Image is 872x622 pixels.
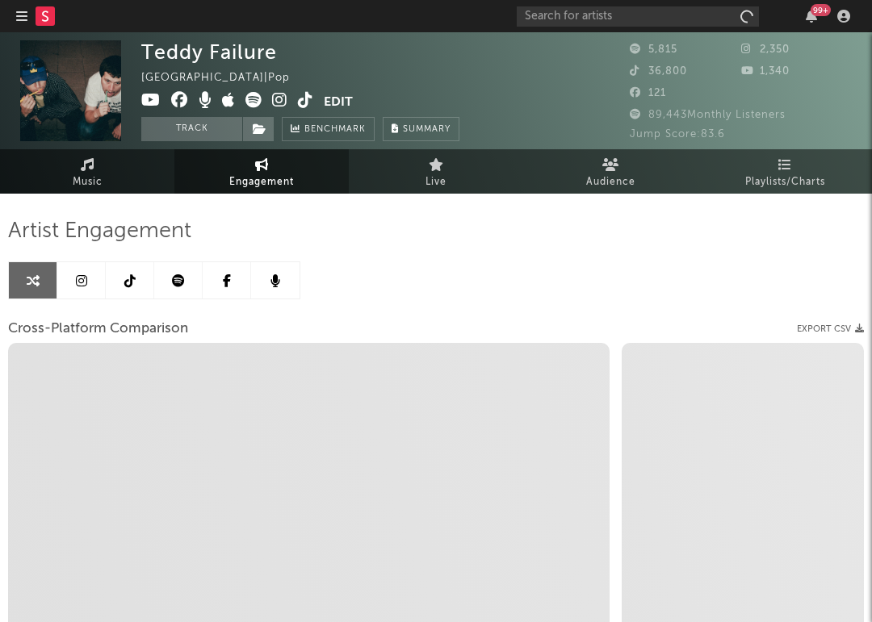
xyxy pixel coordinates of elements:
[141,117,242,141] button: Track
[403,125,451,134] span: Summary
[630,129,725,140] span: Jump Score: 83.6
[797,324,864,334] button: Export CSV
[426,173,446,192] span: Live
[586,173,635,192] span: Audience
[383,117,459,141] button: Summary
[811,4,831,16] div: 99 +
[630,44,677,55] span: 5,815
[141,69,308,88] div: [GEOGRAPHIC_DATA] | Pop
[174,149,349,194] a: Engagement
[630,88,666,98] span: 121
[349,149,523,194] a: Live
[517,6,759,27] input: Search for artists
[698,149,872,194] a: Playlists/Charts
[8,319,188,339] span: Cross-Platform Comparison
[630,110,786,120] span: 89,443 Monthly Listeners
[523,149,698,194] a: Audience
[304,120,366,140] span: Benchmark
[324,92,353,112] button: Edit
[141,40,277,64] div: Teddy Failure
[8,222,191,241] span: Artist Engagement
[745,173,825,192] span: Playlists/Charts
[741,44,790,55] span: 2,350
[73,173,103,192] span: Music
[229,173,294,192] span: Engagement
[282,117,375,141] a: Benchmark
[806,10,817,23] button: 99+
[630,66,687,77] span: 36,800
[741,66,790,77] span: 1,340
